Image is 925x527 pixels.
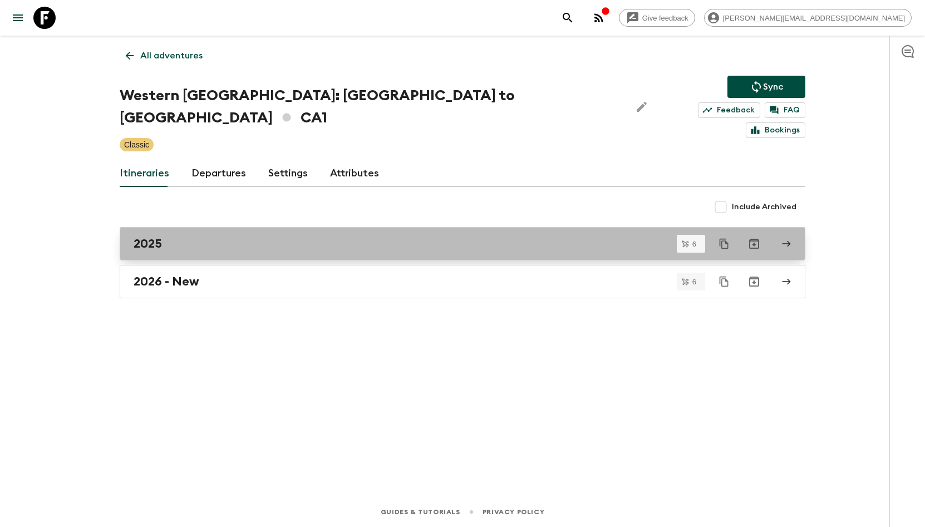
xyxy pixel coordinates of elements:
h2: 2025 [134,237,162,251]
a: FAQ [765,102,805,118]
p: Classic [124,139,149,150]
span: 6 [686,278,703,285]
h1: Western [GEOGRAPHIC_DATA]: [GEOGRAPHIC_DATA] to [GEOGRAPHIC_DATA] CA1 [120,85,622,129]
button: search adventures [557,7,579,29]
a: Guides & Tutorials [381,506,460,518]
a: Give feedback [619,9,695,27]
span: [PERSON_NAME][EMAIL_ADDRESS][DOMAIN_NAME] [717,14,911,22]
a: Departures [191,160,246,187]
button: Duplicate [714,234,734,254]
button: menu [7,7,29,29]
button: Archive [743,270,765,293]
a: Attributes [330,160,379,187]
button: Edit Adventure Title [631,85,653,129]
p: All adventures [140,49,203,62]
a: Settings [268,160,308,187]
a: Feedback [698,102,760,118]
span: 6 [686,240,703,248]
a: All adventures [120,45,209,67]
a: Itineraries [120,160,169,187]
a: Bookings [746,122,805,138]
a: 2026 - New [120,265,805,298]
a: Privacy Policy [483,506,544,518]
a: 2025 [120,227,805,260]
div: [PERSON_NAME][EMAIL_ADDRESS][DOMAIN_NAME] [704,9,912,27]
button: Duplicate [714,272,734,292]
button: Archive [743,233,765,255]
span: Include Archived [732,201,796,213]
span: Give feedback [636,14,695,22]
h2: 2026 - New [134,274,199,289]
p: Sync [763,80,783,93]
button: Sync adventure departures to the booking engine [727,76,805,98]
